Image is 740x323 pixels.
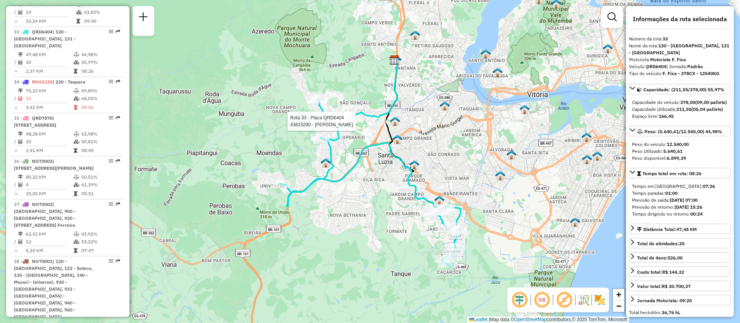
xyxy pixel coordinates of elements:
div: Peso Utilizado: [632,148,728,155]
td: = [14,67,18,75]
td: 07:47 [81,247,120,254]
a: Peso: (5.640,61/12.540,00) 44,98% [629,126,731,136]
span: QRD7870 [32,115,52,121]
img: CDD Viana (Vitória) [389,55,399,65]
td: 19 [25,8,76,16]
div: Previsão de saída: [632,197,728,204]
td: 20 [25,138,73,146]
strong: Padrão [687,64,703,69]
strong: 12.540,00 [667,141,689,147]
span: | [STREET_ADDRESS] [14,115,56,128]
div: Tempo em [GEOGRAPHIC_DATA]: [632,183,728,190]
a: Exibir filtros [604,9,620,25]
td: 43,92% [81,230,120,238]
span: + [616,290,621,299]
i: Tempo total em rota [74,105,77,110]
span: Ocultar NR [533,291,551,309]
div: Veículo: [629,63,731,70]
i: Tempo total em rota [74,69,77,74]
img: Simulação UDC light- Vitoria [390,116,400,126]
td: 09:06 [81,104,120,111]
strong: 130 - [GEOGRAPHIC_DATA], 131 - [GEOGRAPHIC_DATA] [629,43,729,55]
td: 43,83% [84,8,120,16]
i: Total de Atividades [18,139,23,144]
span: | [489,317,490,322]
a: Custo total:R$ 144,32 [629,266,731,277]
i: % de utilização da cubagem [74,182,79,187]
span: Tempo total em rota: 08:26 [642,171,701,176]
i: Tempo total em rota [74,148,77,153]
div: Tempo dirigindo no retorno: [632,211,728,218]
img: Simulação- Santa Catarina [434,195,444,205]
a: Total de itens:526,00 [629,252,731,263]
img: Simulação- Sagrada Família [392,134,402,144]
td: 3,42 KM [25,104,73,111]
em: Opções [109,115,113,120]
img: Simulação- Santa Lucia [603,44,613,54]
td: / [14,238,18,246]
td: 44,98% [81,51,120,59]
strong: 33 [663,36,668,42]
td: 62,98% [81,130,120,138]
td: 05:51 [81,190,120,197]
i: Total de Atividades [18,10,23,15]
em: Rota exportada [116,159,120,163]
td: 12 [25,238,73,246]
i: Distância Total [18,89,23,93]
strong: 36,76 hL [662,310,680,315]
strong: 6.899,39 [667,155,686,161]
strong: 07:26 [703,183,715,189]
span: − [616,301,621,311]
a: Tempo total em rota: 08:26 [629,168,731,178]
strong: 00:24 [690,211,703,217]
span: | 230 - Taquara [52,79,86,85]
span: Ocultar deslocamento [510,291,529,309]
span: 35 - [14,115,56,128]
strong: 526,00 [668,255,683,261]
em: Rota exportada [116,202,120,206]
td: 48,28 KM [25,130,73,138]
em: Rota exportada [116,79,120,84]
div: Motorista: [629,56,731,63]
span: NOT0003 [32,158,52,164]
strong: 20 [679,241,684,246]
div: Número da rota: [629,35,731,42]
h4: Informações da rota selecionada [629,15,731,23]
td: 61,39% [81,181,120,189]
em: Opções [109,29,113,34]
em: Opções [109,159,113,163]
i: Tempo total em rota [74,191,77,196]
div: Capacidade: (211,55/378,00) 55,97% [629,96,731,123]
strong: 211,55 [676,106,691,112]
div: Previsão de retorno: [632,204,728,211]
td: / [14,138,18,146]
td: 62,92 KM [25,230,73,238]
i: % de utilização do peso [74,89,79,93]
i: Distância Total [18,52,23,57]
i: Total de Atividades [18,182,23,187]
td: 10,24 KM [25,17,76,25]
span: | 120 - [GEOGRAPHIC_DATA], 122 - Soteco, 135 - [GEOGRAPHIC_DATA], 140 - Mucuri - Universal, 930 -... [14,258,93,320]
a: Jornada Motorista: 09:20 [629,295,731,305]
i: Tempo total em rota [76,19,80,23]
td: 4 [25,181,73,189]
a: Zoom out [613,300,624,312]
div: Total hectolitro: [629,309,731,316]
em: Opções [109,259,113,263]
div: Custo total: [637,269,684,276]
span: | [STREET_ADDRESS][PERSON_NAME] [14,158,94,171]
i: % de utilização do peso [74,132,79,136]
td: = [14,247,18,254]
img: 513 UDC Light WCL V. Alecrim [506,150,516,160]
strong: QRD6404 [646,64,666,69]
strong: R$ 30.700,37 [662,283,691,289]
span: Total de atividades: [637,241,684,246]
i: Distância Total [18,175,23,179]
div: Tempo total em rota: 08:26 [629,180,731,221]
em: Opções [109,202,113,206]
i: Total de Atividades [18,60,23,65]
strong: 5.640,61 [663,148,683,154]
td: 50,51% [81,173,120,181]
td: 08:26 [81,67,120,75]
div: Total de itens: [637,254,683,261]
